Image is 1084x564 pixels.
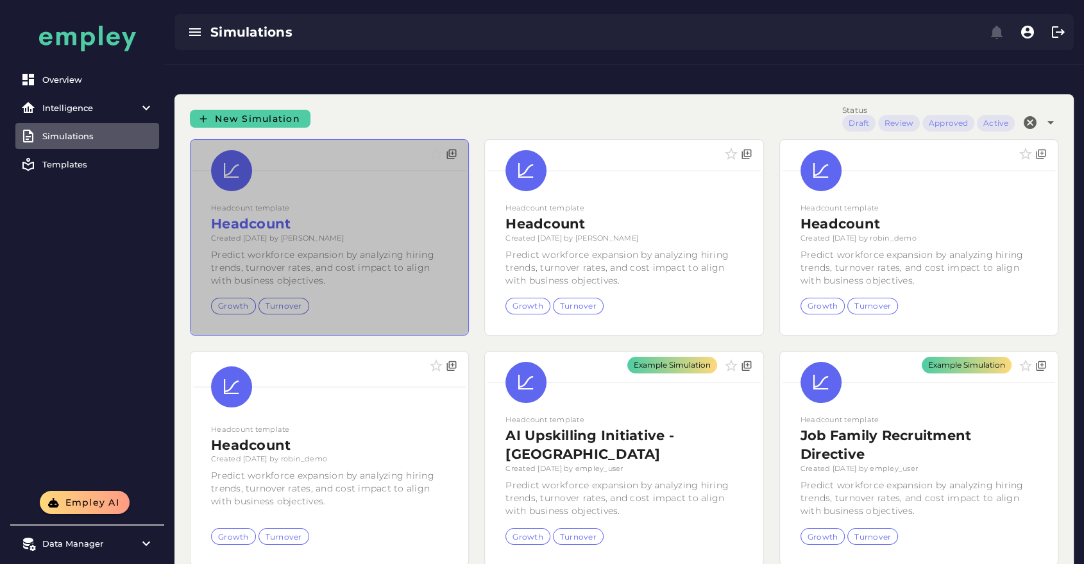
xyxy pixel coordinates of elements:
[42,159,154,169] div: Templates
[885,117,913,129] div: Review
[15,151,159,177] a: Templates
[42,74,154,85] div: Overview
[15,123,159,149] a: Simulations
[64,497,119,508] span: Empley AI
[849,117,869,129] div: Draft
[15,67,159,92] a: Overview
[42,538,132,549] div: Data Manager
[40,491,130,514] button: Empley AI
[929,117,968,129] div: Approved
[42,103,132,113] div: Intelligence
[214,113,300,124] span: New Simulation
[190,110,310,128] a: New Simulation
[210,23,596,41] div: Simulations
[983,117,1008,129] div: Active
[42,131,154,141] div: Simulations
[1022,115,1038,130] i: Clear Status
